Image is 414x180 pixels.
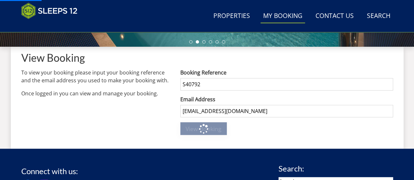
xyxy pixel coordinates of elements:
a: My Booking [261,9,305,24]
p: Once logged in you can view and manage your booking. [21,90,170,97]
input: Your booking reference, e.g. S232 [180,78,393,90]
p: To view your booking please input your booking reference and the email address you used to make y... [21,69,170,84]
label: Booking Reference [180,69,393,76]
a: Properties [211,9,253,24]
a: Contact Us [313,9,356,24]
a: Search [364,9,393,24]
input: The email address you used to make the booking [180,105,393,117]
h3: Connect with us: [21,167,78,175]
button: View Booking [180,122,227,135]
span: View Booking [186,125,222,133]
img: Sleeps 12 [21,3,78,19]
h1: View Booking [21,52,393,63]
label: Email Address [180,95,393,103]
h3: Search: [279,164,393,173]
iframe: Customer reviews powered by Trustpilot [18,23,87,28]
